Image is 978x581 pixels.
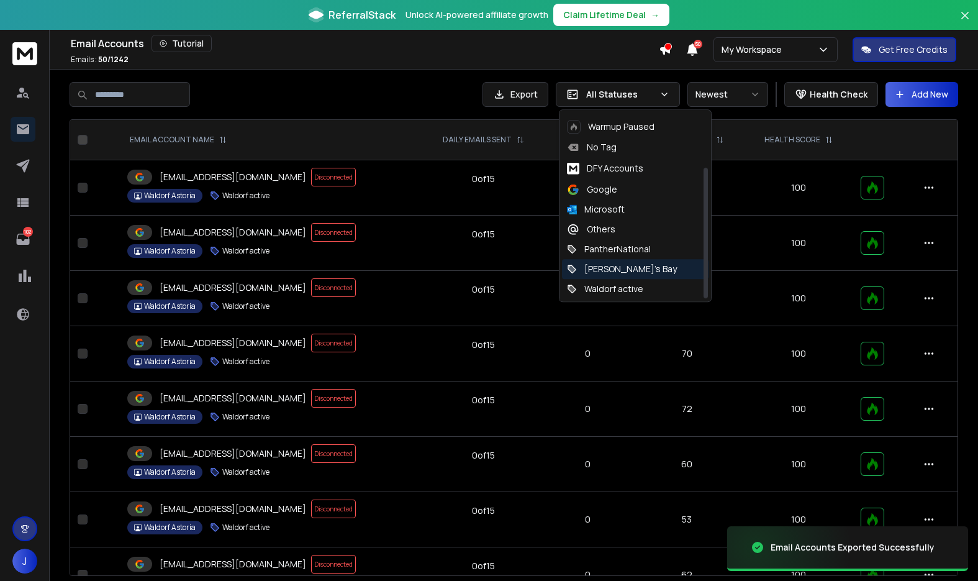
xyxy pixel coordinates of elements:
[472,339,495,351] div: 0 of 15
[311,278,356,297] span: Disconnected
[144,523,196,533] p: Waldorf Astoria
[567,120,654,134] div: Warmup Paused
[222,357,269,367] p: Waldorf active
[311,389,356,408] span: Disconnected
[810,88,867,101] p: Health Check
[311,168,356,186] span: Disconnected
[71,35,659,52] div: Email Accounts
[222,523,269,533] p: Waldorf active
[885,82,958,107] button: Add New
[222,191,269,201] p: Waldorf active
[160,503,306,515] p: [EMAIL_ADDRESS][DOMAIN_NAME]
[567,161,643,176] div: DFY Accounts
[744,492,853,547] td: 100
[311,555,356,574] span: Disconnected
[853,37,956,62] button: Get Free Credits
[160,558,306,570] p: [EMAIL_ADDRESS][DOMAIN_NAME]
[567,283,643,295] div: Waldorf active
[744,271,853,326] td: 100
[784,82,878,107] button: Health Check
[144,357,196,367] p: Waldorf Astoria
[144,301,196,311] p: Waldorf Astoria
[567,223,615,236] div: Others
[160,337,306,349] p: [EMAIL_ADDRESS][DOMAIN_NAME]
[222,246,269,256] p: Waldorf active
[311,223,356,242] span: Disconnected
[311,334,356,352] span: Disconnected
[553,4,669,26] button: Claim Lifetime Deal→
[744,437,853,492] td: 100
[586,88,654,101] p: All Statuses
[567,183,617,196] div: Google
[472,505,495,517] div: 0 of 15
[567,263,677,275] div: [PERSON_NAME]'s Bay
[23,227,33,237] p: 102
[553,181,622,194] p: 0
[553,347,622,360] p: 0
[71,55,129,65] p: Emails :
[98,54,129,65] span: 50 / 1242
[472,560,495,572] div: 0 of 15
[472,173,495,185] div: 0 of 15
[630,382,744,437] td: 72
[567,203,625,216] div: Microsoft
[144,467,196,477] p: Waldorf Astoria
[160,281,306,294] p: [EMAIL_ADDRESS][DOMAIN_NAME]
[11,227,35,252] a: 102
[879,43,948,56] p: Get Free Credits
[222,412,269,422] p: Waldorf active
[472,394,495,406] div: 0 of 15
[553,403,622,415] p: 0
[222,467,269,477] p: Waldorf active
[553,513,622,526] p: 0
[744,216,853,271] td: 100
[553,237,622,249] p: 0
[160,171,306,183] p: [EMAIL_ADDRESS][DOMAIN_NAME]
[12,549,37,574] button: J
[144,412,196,422] p: Waldorf Astoria
[144,191,196,201] p: Waldorf Astoria
[630,437,744,492] td: 60
[160,226,306,239] p: [EMAIL_ADDRESS][DOMAIN_NAME]
[744,160,853,216] td: 100
[311,500,356,518] span: Disconnected
[553,458,622,470] p: 0
[630,326,744,382] td: 70
[160,392,306,405] p: [EMAIL_ADDRESS][DOMAIN_NAME]
[553,292,622,304] p: 0
[443,135,512,145] p: DAILY EMAILS SENT
[553,569,622,581] p: 0
[472,228,495,240] div: 0 of 15
[311,444,356,463] span: Disconnected
[130,135,227,145] div: EMAIL ACCOUNT NAME
[222,301,269,311] p: Waldorf active
[694,40,702,48] span: 50
[764,135,820,145] p: HEALTH SCORE
[472,449,495,462] div: 0 of 15
[744,326,853,382] td: 100
[160,447,306,460] p: [EMAIL_ADDRESS][DOMAIN_NAME]
[630,492,744,547] td: 53
[152,35,212,52] button: Tutorial
[144,246,196,256] p: Waldorf Astoria
[405,9,548,21] p: Unlock AI-powered affiliate growth
[567,243,651,255] div: PantherNational
[482,82,548,107] button: Export
[771,541,935,554] div: Email Accounts Exported Successfully
[472,283,495,296] div: 0 of 15
[567,141,617,153] div: No Tag
[328,7,396,22] span: ReferralStack
[722,43,787,56] p: My Workspace
[744,382,853,437] td: 100
[651,9,659,21] span: →
[957,7,973,37] button: Close banner
[687,82,768,107] button: Newest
